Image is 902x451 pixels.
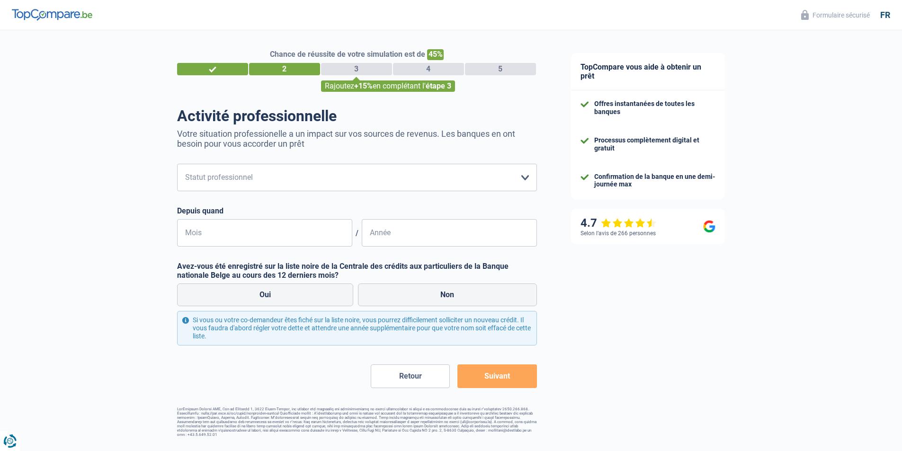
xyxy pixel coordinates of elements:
label: Non [358,283,537,306]
span: 45% [427,49,444,60]
input: MM [177,219,352,247]
span: Chance de réussite de votre simulation est de [270,50,425,59]
span: étape 3 [426,81,451,90]
label: Oui [177,283,354,306]
div: 1 [177,63,248,75]
p: Votre situation professionelle a un impact sur vos sources de revenus. Les banques en ont besoin ... [177,129,537,149]
button: Formulaire sécurisé [795,7,875,23]
span: +15% [354,81,373,90]
div: 4.7 [580,216,657,230]
div: Processus complètement digital et gratuit [594,136,715,152]
button: Retour [371,364,450,388]
div: Si vous ou votre co-demandeur êtes fiché sur la liste noire, vous pourrez difficilement sollicite... [177,311,537,345]
div: fr [880,10,890,20]
div: Selon l’avis de 266 personnes [580,230,656,237]
div: TopCompare vous aide à obtenir un prêt [571,53,725,90]
div: 5 [465,63,536,75]
h1: Activité professionnelle [177,107,537,125]
input: AAAA [362,219,537,247]
div: Rajoutez en complétant l' [321,80,455,92]
img: TopCompare Logo [12,9,92,20]
div: 2 [249,63,320,75]
div: Offres instantanées de toutes les banques [594,100,715,116]
div: 4 [393,63,464,75]
span: / [352,229,362,238]
label: Avez-vous été enregistré sur la liste noire de la Centrale des crédits aux particuliers de la Ban... [177,262,537,280]
div: 3 [321,63,392,75]
div: Confirmation de la banque en une demi-journée max [594,173,715,189]
button: Suivant [457,364,536,388]
footer: LorEmipsum Dolorsi AME, Con ad Elitsedd 1, 3622 Eiusm-Tempor, inc utlabor etd magnaaliq eni admin... [177,407,537,437]
label: Depuis quand [177,206,537,215]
